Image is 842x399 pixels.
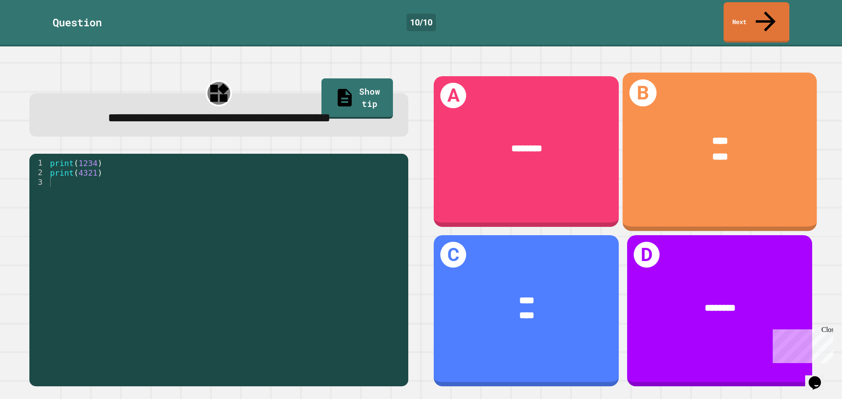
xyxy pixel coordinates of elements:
a: Show tip [321,78,393,119]
div: 1 [29,158,48,168]
h1: A [440,83,466,109]
div: 3 [29,177,48,187]
iframe: chat widget [769,326,833,363]
div: 10 / 10 [407,14,436,31]
a: Next [724,2,789,42]
div: Question [53,14,102,30]
div: Chat with us now!Close [4,4,61,56]
iframe: chat widget [805,364,833,390]
h1: B [630,79,657,106]
h1: D [634,242,660,268]
div: 2 [29,168,48,177]
h1: C [440,242,466,268]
